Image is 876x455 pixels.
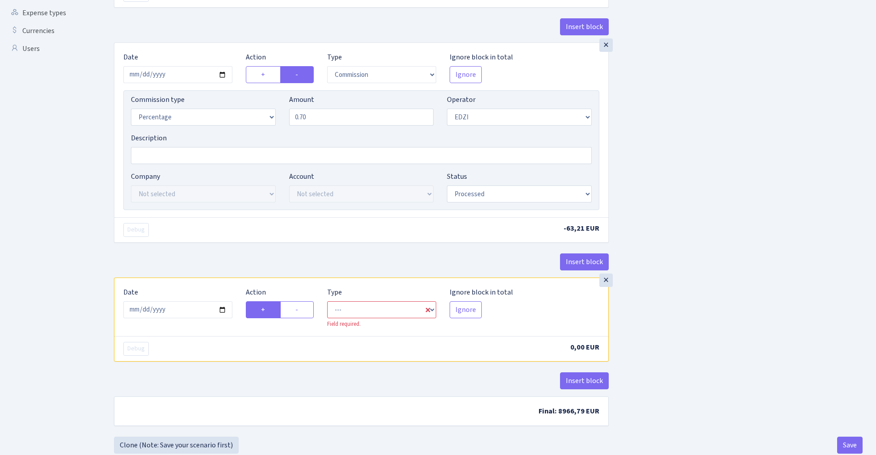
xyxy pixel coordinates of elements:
[327,52,342,63] label: Type
[4,4,94,22] a: Expense types
[599,38,613,52] div: ×
[560,18,609,35] button: Insert block
[289,94,314,105] label: Amount
[123,287,138,298] label: Date
[131,133,167,143] label: Description
[114,437,239,454] a: Clone (Note: Save your scenario first)
[246,287,266,298] label: Action
[4,40,94,58] a: Users
[450,52,513,63] label: Ignore block in total
[123,52,138,63] label: Date
[131,94,185,105] label: Commission type
[837,437,863,454] button: Save
[570,342,599,352] span: 0,00 EUR
[564,223,599,233] span: -63,21 EUR
[560,372,609,389] button: Insert block
[280,66,314,83] label: -
[450,301,482,318] button: Ignore
[246,52,266,63] label: Action
[280,301,314,318] label: -
[539,406,599,416] span: Final: 8966,79 EUR
[560,253,609,270] button: Insert block
[131,171,160,182] label: Company
[327,287,342,298] label: Type
[450,287,513,298] label: Ignore block in total
[447,94,476,105] label: Operator
[289,171,314,182] label: Account
[123,342,149,356] button: Debug
[599,274,613,287] div: ×
[123,223,149,237] button: Debug
[4,22,94,40] a: Currencies
[246,66,281,83] label: +
[447,171,467,182] label: Status
[327,320,436,329] div: Field required.
[246,301,281,318] label: +
[450,66,482,83] button: Ignore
